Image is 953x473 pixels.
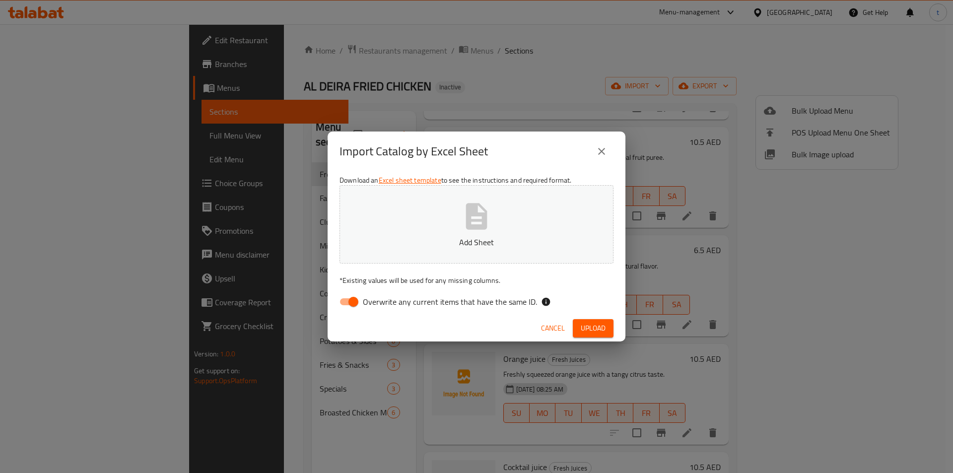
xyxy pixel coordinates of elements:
svg: If the overwrite option isn't selected, then the items that match an existing ID will be ignored ... [541,297,551,307]
div: Download an to see the instructions and required format. [328,171,625,315]
button: close [590,139,613,163]
button: Add Sheet [340,185,613,264]
button: Cancel [537,319,569,338]
span: Overwrite any current items that have the same ID. [363,296,537,308]
span: Upload [581,322,606,335]
p: Add Sheet [355,236,598,248]
a: Excel sheet template [379,174,441,187]
h2: Import Catalog by Excel Sheet [340,143,488,159]
p: Existing values will be used for any missing columns. [340,275,613,285]
span: Cancel [541,322,565,335]
button: Upload [573,319,613,338]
